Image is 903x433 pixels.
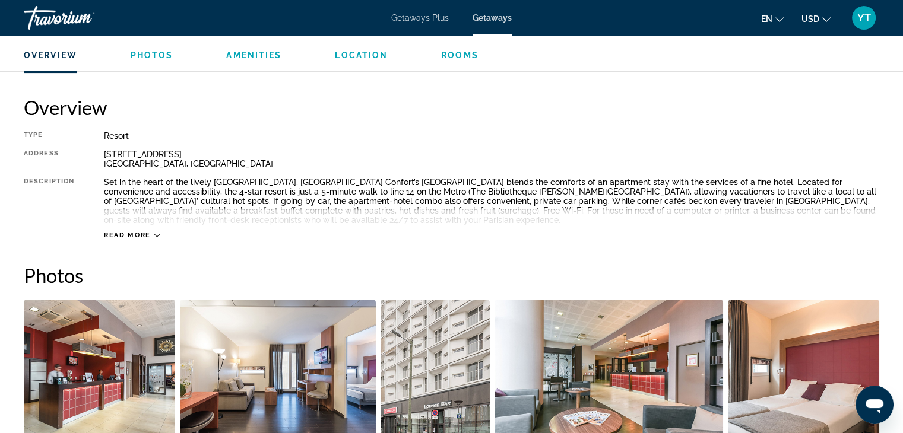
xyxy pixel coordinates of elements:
[441,50,479,60] span: Rooms
[24,131,74,141] div: Type
[857,12,871,24] span: YT
[104,177,879,225] div: Set in the heart of the lively [GEOGRAPHIC_DATA], [GEOGRAPHIC_DATA] Confort’s [GEOGRAPHIC_DATA] b...
[391,13,449,23] a: Getaways Plus
[226,50,281,60] span: Amenities
[104,149,879,168] div: [STREET_ADDRESS] [GEOGRAPHIC_DATA], [GEOGRAPHIC_DATA]
[761,14,772,24] span: en
[335,50,388,60] span: Location
[24,2,142,33] a: Travorium
[24,95,879,119] h2: Overview
[761,10,784,27] button: Change language
[104,231,151,239] span: Read more
[104,131,879,141] div: Resort
[104,231,160,240] button: Read more
[24,50,77,60] span: Overview
[801,14,819,24] span: USD
[24,50,77,61] button: Overview
[801,10,831,27] button: Change currency
[335,50,388,61] button: Location
[131,50,173,61] button: Photos
[848,5,879,30] button: User Menu
[24,263,879,287] h2: Photos
[131,50,173,60] span: Photos
[24,177,74,225] div: Description
[856,386,894,424] iframe: Кнопка запуска окна обмена сообщениями
[226,50,281,61] button: Amenities
[473,13,512,23] a: Getaways
[441,50,479,61] button: Rooms
[24,149,74,168] div: Address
